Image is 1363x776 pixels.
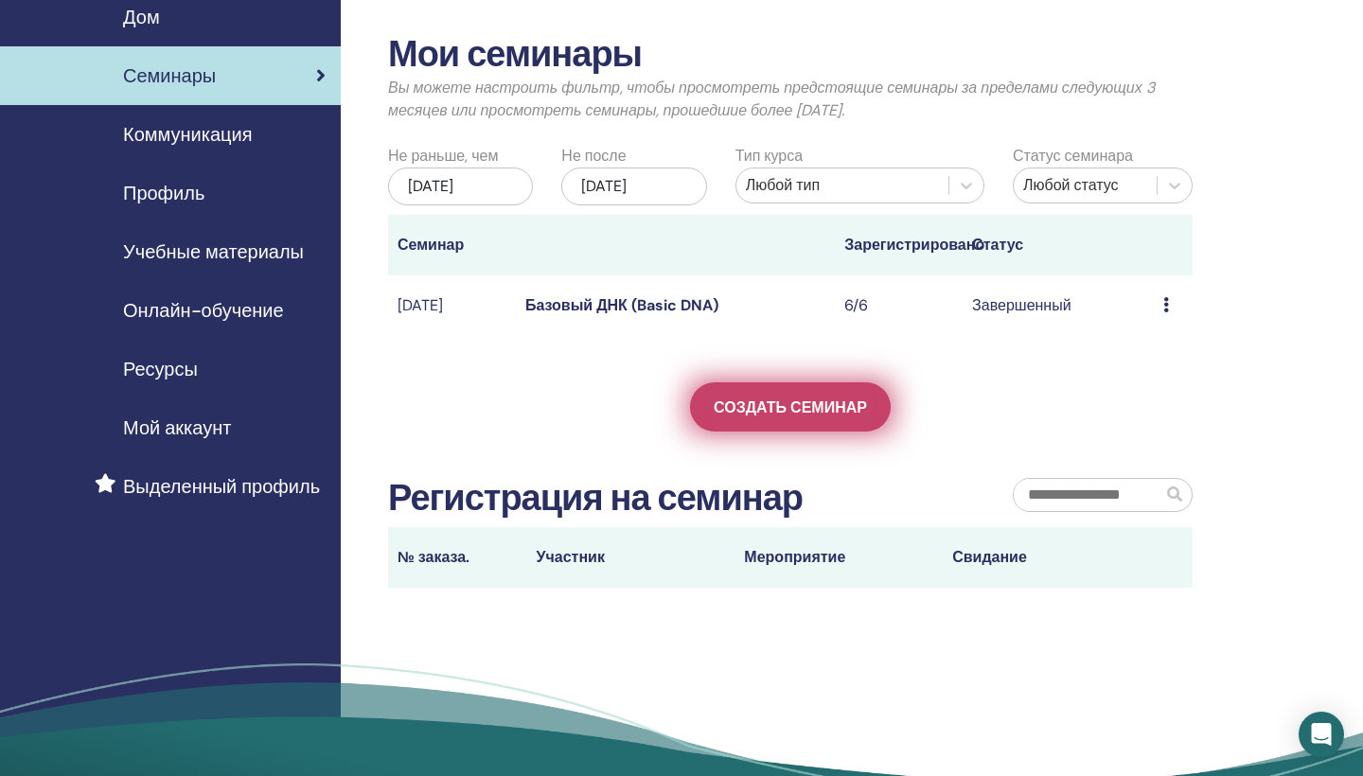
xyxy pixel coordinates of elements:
h2: Мои семинары [388,33,1193,77]
th: № заказа. [388,527,527,588]
span: Дом [123,3,160,31]
th: Участник [527,527,735,588]
h2: Регистрация на семинар [388,477,803,520]
label: Статус семинара [1013,145,1133,168]
span: Ресурсы [123,355,198,383]
span: Семинары [123,62,216,90]
div: [DATE] [388,168,533,205]
td: Завершенный [963,275,1154,337]
span: Создать семинар [714,397,867,417]
a: Базовый ДНК (Basic DNA) [525,295,718,315]
div: [DATE] [561,168,706,205]
span: Выделенный профиль [123,472,320,501]
span: Мой аккаунт [123,414,231,442]
th: Семинар [388,215,516,275]
div: Open Intercom Messenger [1299,712,1344,757]
p: Вы можете настроить фильтр, чтобы просмотреть предстоящие семинары за пределами следующих 3 месяц... [388,77,1193,122]
th: Свидание [943,527,1151,588]
th: Зарегистрировано [835,215,963,275]
th: Статус [963,215,1154,275]
td: [DATE] [388,275,516,337]
label: Тип курса [735,145,803,168]
label: Не раньше, чем [388,145,498,168]
a: Создать семинар [690,382,891,432]
label: Не после [561,145,626,168]
span: Онлайн-обучение [123,296,284,325]
div: Любой тип [746,174,939,197]
span: Учебные материалы [123,238,304,266]
span: Коммуникация [123,120,252,149]
td: 6/6 [835,275,963,337]
th: Мероприятие [735,527,943,588]
div: Любой статус [1023,174,1147,197]
span: Профиль [123,179,204,207]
